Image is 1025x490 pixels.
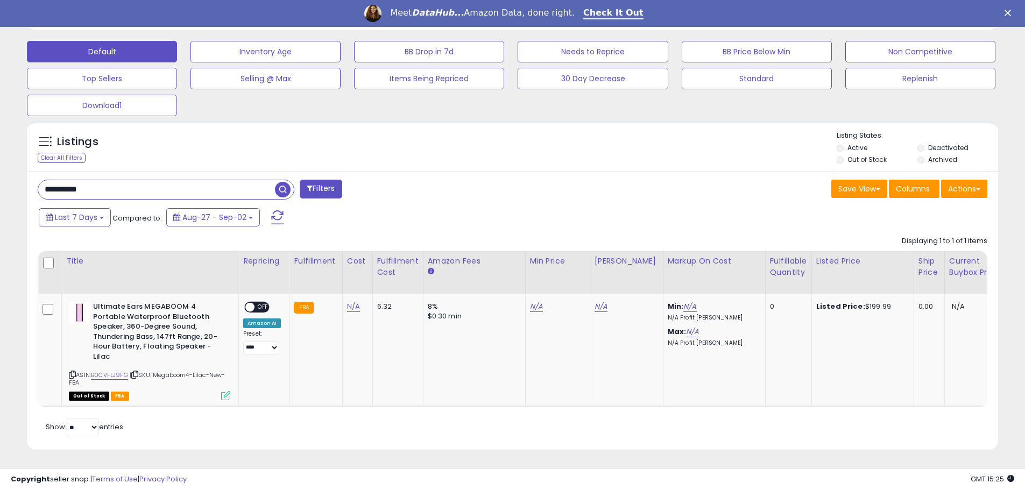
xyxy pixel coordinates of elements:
[255,303,272,312] span: OFF
[831,180,887,198] button: Save View
[46,422,123,432] span: Show: entries
[518,41,668,62] button: Needs to Reprice
[816,255,909,267] div: Listed Price
[55,212,97,223] span: Last 7 Days
[889,180,939,198] button: Columns
[518,68,668,89] button: 30 Day Decrease
[928,143,969,152] label: Deactivated
[27,68,177,89] button: Top Sellers
[166,208,260,226] button: Aug-27 - Sep-02
[845,41,995,62] button: Non Competitive
[11,474,50,484] strong: Copyright
[139,474,187,484] a: Privacy Policy
[69,392,109,401] span: All listings that are currently out of stock and unavailable for purchase on Amazon
[390,8,575,18] div: Meet Amazon Data, done right.
[91,371,128,380] a: B0CVFLJ9FG
[683,301,696,312] a: N/A
[428,311,517,321] div: $0.30 min
[971,474,1014,484] span: 2025-09-11 15:25 GMT
[354,41,504,62] button: BB Drop in 7d
[377,302,415,311] div: 6.32
[595,255,659,267] div: [PERSON_NAME]
[816,302,906,311] div: $199.99
[770,302,803,311] div: 0
[243,318,281,328] div: Amazon AI
[69,302,230,399] div: ASIN:
[941,180,987,198] button: Actions
[952,301,965,311] span: N/A
[182,212,246,223] span: Aug-27 - Sep-02
[918,255,940,278] div: Ship Price
[57,134,98,150] h5: Listings
[412,8,464,18] i: DataHub...
[377,255,419,278] div: Fulfillment Cost
[847,143,867,152] label: Active
[682,41,832,62] button: BB Price Below Min
[668,314,757,322] p: N/A Profit [PERSON_NAME]
[112,213,162,223] span: Compared to:
[896,183,930,194] span: Columns
[69,302,90,323] img: 41Bz+zCo6BL._SL40_.jpg
[300,180,342,198] button: Filters
[27,95,177,116] button: Download1
[847,155,887,164] label: Out of Stock
[294,255,337,267] div: Fulfillment
[69,371,225,387] span: | SKU: Megaboom4-Lilac-New-FBA
[668,255,761,267] div: Markup on Cost
[190,68,341,89] button: Selling @ Max
[93,302,224,364] b: Ultimate Ears MEGABOOM 4 Portable Waterproof Bluetooth Speaker, 360-Degree Sound, Thundering Bass...
[770,255,807,278] div: Fulfillable Quantity
[428,255,521,267] div: Amazon Fees
[663,251,765,294] th: The percentage added to the cost of goods (COGS) that forms the calculator for Min & Max prices.
[668,301,684,311] b: Min:
[668,326,687,337] b: Max:
[949,255,1005,278] div: Current Buybox Price
[38,153,86,163] div: Clear All Filters
[845,68,995,89] button: Replenish
[354,68,504,89] button: Items Being Repriced
[27,41,177,62] button: Default
[902,236,987,246] div: Displaying 1 to 1 of 1 items
[428,302,517,311] div: 8%
[816,301,865,311] b: Listed Price:
[11,474,187,485] div: seller snap | |
[243,330,281,354] div: Preset:
[347,255,368,267] div: Cost
[1005,10,1015,16] div: Close
[190,41,341,62] button: Inventory Age
[111,392,129,401] span: FBA
[294,302,314,314] small: FBA
[686,326,699,337] a: N/A
[928,155,957,164] label: Archived
[595,301,607,312] a: N/A
[583,8,644,19] a: Check It Out
[347,301,360,312] a: N/A
[918,302,936,311] div: 0.00
[837,131,998,141] p: Listing States:
[682,68,832,89] button: Standard
[668,339,757,347] p: N/A Profit [PERSON_NAME]
[530,301,543,312] a: N/A
[243,255,285,267] div: Repricing
[364,5,381,22] img: Profile image for Georgie
[92,474,138,484] a: Terms of Use
[66,255,234,267] div: Title
[39,208,111,226] button: Last 7 Days
[530,255,585,267] div: Min Price
[428,267,434,276] small: Amazon Fees.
